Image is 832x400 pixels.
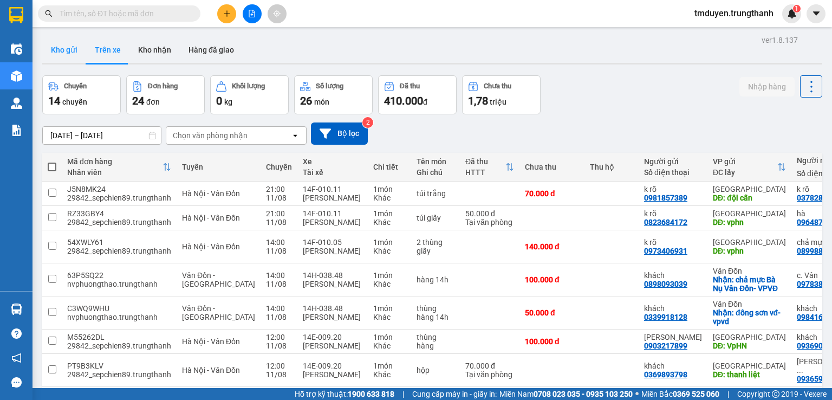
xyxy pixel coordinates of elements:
div: Vân Đồn [713,300,786,308]
div: Vân Đồn [713,267,786,275]
div: C3WQ9WHU [67,304,171,313]
div: 63P5SQ22 [67,271,171,280]
div: ver 1.8.137 [762,34,798,46]
div: 11/08 [266,218,292,227]
div: 100.000 đ [525,337,579,346]
strong: 0708 023 035 - 0935 103 250 [534,390,633,398]
div: Khối lượng [232,82,265,90]
span: ... [797,366,803,375]
span: aim [273,10,281,17]
span: chuyến [62,98,87,106]
div: 14:00 [266,238,292,247]
span: 1 [795,5,798,12]
span: 0 [216,94,222,107]
div: PT9B3KLV [67,362,171,370]
div: 12:00 [266,333,292,341]
div: [PERSON_NAME] [303,218,362,227]
button: plus [217,4,236,23]
span: 14 [48,94,60,107]
div: 11/08 [266,193,292,202]
div: 14E-009.20 [303,362,362,370]
img: solution-icon [11,125,22,136]
span: | [402,388,404,400]
button: aim [268,4,287,23]
span: plus [223,10,231,17]
div: Đã thu [400,82,420,90]
th: Toggle SortBy [460,153,519,182]
div: 29842_sepchien89.trungthanh [67,218,171,227]
div: 0898093039 [644,280,687,288]
div: 0903217899 [644,341,687,350]
div: Xe [303,157,362,166]
sup: 1 [793,5,801,12]
div: 12:00 [266,362,292,370]
div: 1 món [373,185,406,193]
div: 54XWLY61 [67,238,171,247]
span: 1,78 [468,94,488,107]
div: 29842_sepchien89.trungthanh [67,247,171,255]
div: Chưa thu [484,82,511,90]
div: 29842_sepchien89.trungthanh [67,193,171,202]
div: 29842_sepchien89.trungthanh [67,341,171,350]
div: Nhận: chả mực Bà Nụ Vân Đồn- VPVĐ [713,275,786,293]
div: M55262DL [67,333,171,341]
span: Hà Nội - Vân Đồn [182,366,240,375]
button: Bộ lọc [311,122,368,145]
div: khách [644,304,702,313]
div: [GEOGRAPHIC_DATA] [713,362,786,370]
div: Số điện thoại [644,168,702,177]
div: Tài xế [303,168,362,177]
span: triệu [490,98,506,106]
div: [GEOGRAPHIC_DATA] [713,333,786,341]
div: Khác [373,247,406,255]
div: 0339918128 [644,313,687,321]
div: DĐ: VpHN [713,341,786,350]
div: [PERSON_NAME] [303,193,362,202]
div: J5N8MK24 [67,185,171,193]
div: 14F-010.11 [303,185,362,193]
div: Khác [373,370,406,379]
span: | [727,388,729,400]
div: 11/08 [266,247,292,255]
button: caret-down [807,4,825,23]
div: 21:00 [266,209,292,218]
img: warehouse-icon [11,70,22,82]
div: 14H-038.48 [303,271,362,280]
div: Chi tiết [373,163,406,171]
span: question-circle [11,328,22,339]
div: túi trắng [417,189,454,198]
div: [PERSON_NAME] [303,280,362,288]
sup: 2 [362,117,373,128]
div: Chưa thu [525,163,579,171]
div: Tên món [417,157,454,166]
button: Kho nhận [129,37,180,63]
img: warehouse-icon [11,43,22,55]
svg: open [291,131,300,140]
div: [PERSON_NAME] [303,341,362,350]
div: 0369893798 [644,370,687,379]
span: notification [11,353,22,363]
div: Khác [373,193,406,202]
div: Nhận: đông sơn vđ-vpvd [713,308,786,326]
span: Vân Đồn - [GEOGRAPHIC_DATA] [182,271,255,288]
button: Đã thu410.000đ [378,75,457,114]
img: icon-new-feature [787,9,797,18]
span: đ [423,98,427,106]
div: 1 món [373,333,406,341]
div: thùng hàng [417,333,454,350]
div: k rõ [644,238,702,247]
div: 2 thùng giấy [417,238,454,255]
button: Kho gửi [42,37,86,63]
div: Tại văn phòng [465,218,514,227]
span: caret-down [811,9,821,18]
div: k rõ [644,185,702,193]
button: Nhập hàng [739,77,795,96]
span: Hà Nội - Vân Đồn [182,242,240,251]
div: hàng 14h [417,275,454,284]
div: 70.000 đ [465,362,514,370]
div: nvphuongthao.trungthanh [67,313,171,321]
div: 14F-010.11 [303,209,362,218]
div: DĐ: đội cấn [713,193,786,202]
div: Chọn văn phòng nhận [173,130,248,141]
div: Khác [373,313,406,321]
